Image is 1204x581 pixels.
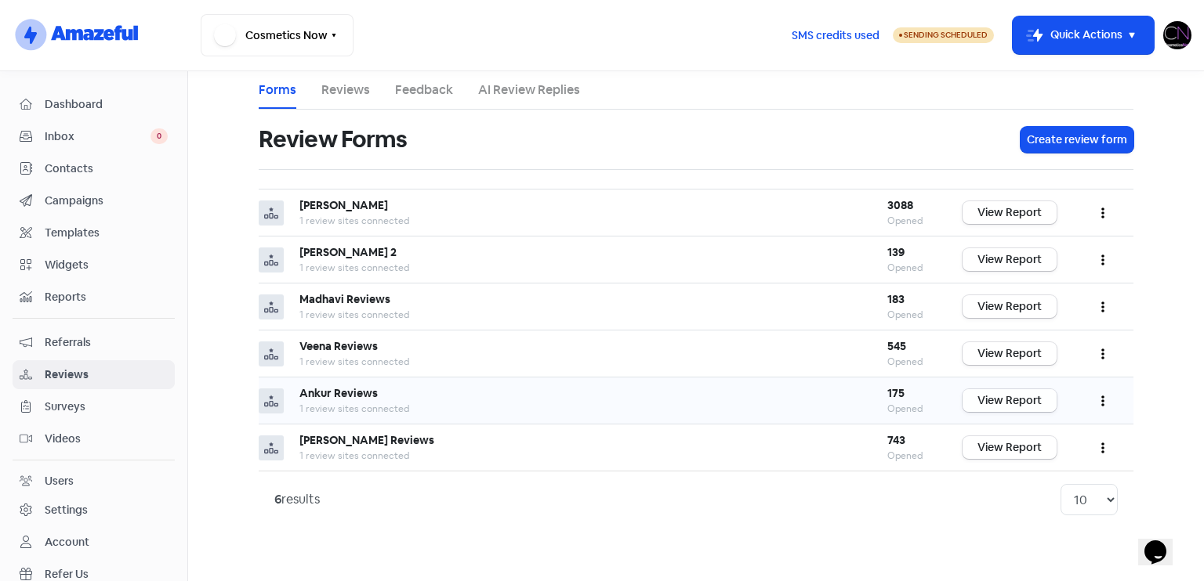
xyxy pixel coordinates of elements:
[259,81,296,99] a: Forms
[887,355,931,369] div: Opened
[13,528,175,557] a: Account
[887,308,931,322] div: Opened
[45,534,89,550] div: Account
[45,473,74,489] div: Users
[887,339,906,353] b: 545
[45,502,88,518] div: Settings
[299,339,378,353] b: Veena Reviews
[13,392,175,421] a: Surveys
[13,122,175,151] a: Inbox 0
[1138,518,1188,565] iframe: chat widget
[299,402,409,415] span: 1 review sites connected
[13,360,175,389] a: Reviews
[299,262,409,274] span: 1 review sites connected
[887,261,931,275] div: Opened
[13,467,175,496] a: Users
[45,96,168,113] span: Dashboard
[1163,21,1191,49] img: User
[1021,127,1133,153] button: Create review form
[13,496,175,525] a: Settings
[963,389,1057,412] a: View Report
[150,128,168,144] span: 0
[478,81,580,99] a: AI Review Replies
[299,198,388,212] b: [PERSON_NAME]
[13,283,175,312] a: Reports
[887,433,905,447] b: 743
[45,334,168,351] span: Referrals
[299,386,378,400] b: Ankur Reviews
[887,245,905,259] b: 139
[274,490,320,509] div: results
[13,424,175,453] a: Videos
[963,295,1057,318] a: View Report
[963,201,1057,224] a: View Report
[45,193,168,209] span: Campaigns
[887,214,931,228] div: Opened
[13,154,175,183] a: Contacts
[887,402,931,416] div: Opened
[13,90,175,119] a: Dashboard
[274,491,281,507] strong: 6
[321,81,370,99] a: Reviews
[45,128,150,145] span: Inbox
[904,30,988,40] span: Sending Scheduled
[963,248,1057,271] a: View Report
[45,161,168,177] span: Contacts
[963,436,1057,459] a: View Report
[299,245,397,259] b: [PERSON_NAME] 2
[887,292,905,306] b: 183
[45,431,168,447] span: Videos
[45,257,168,273] span: Widgets
[299,355,409,368] span: 1 review sites connected
[778,26,893,42] a: SMS credits used
[299,449,409,462] span: 1 review sites connected
[299,292,390,306] b: Madhavi Reviews
[887,198,913,212] b: 3088
[13,328,175,357] a: Referrals
[887,386,905,400] b: 175
[299,433,434,447] b: [PERSON_NAME] Reviews
[201,14,354,56] button: Cosmetics Now
[792,27,879,44] span: SMS credits used
[45,399,168,415] span: Surveys
[1013,16,1154,54] button: Quick Actions
[13,251,175,280] a: Widgets
[13,186,175,215] a: Campaigns
[893,26,994,45] a: Sending Scheduled
[45,225,168,241] span: Templates
[13,218,175,247] a: Templates
[963,342,1057,365] a: View Report
[299,215,409,227] span: 1 review sites connected
[887,449,931,463] div: Opened
[45,366,168,383] span: Reviews
[395,81,453,99] a: Feedback
[299,309,409,321] span: 1 review sites connected
[259,114,407,164] h1: Review Forms
[45,289,168,305] span: Reports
